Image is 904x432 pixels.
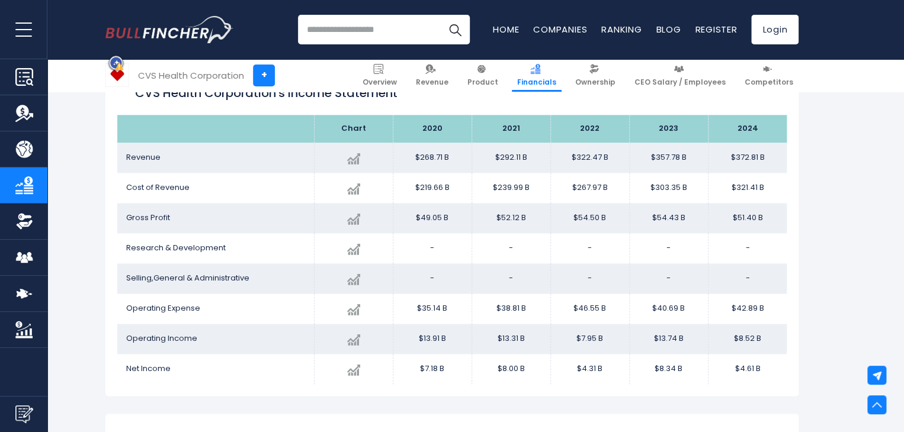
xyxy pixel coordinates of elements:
[550,233,629,263] td: -
[629,324,708,354] td: $13.74 B
[106,64,129,86] img: CVS logo
[656,23,681,36] a: Blog
[629,203,708,233] td: $54.43 B
[314,115,393,143] th: Chart
[708,354,787,384] td: $4.61 B
[550,354,629,384] td: $4.31 B
[550,324,629,354] td: $7.95 B
[126,151,161,163] span: Revenue
[472,324,550,354] td: $13.31 B
[393,143,472,173] td: $268.71 B
[393,115,472,143] th: 2020
[472,233,550,263] td: -
[629,143,708,173] td: $357.78 B
[462,59,504,92] a: Product
[411,59,454,92] a: Revenue
[745,78,793,87] span: Competitors
[751,15,799,44] a: Login
[550,203,629,233] td: $54.50 B
[629,233,708,263] td: -
[363,78,397,87] span: Overview
[467,78,498,87] span: Product
[629,115,708,143] th: 2023
[708,173,787,203] td: $321.41 B
[472,203,550,233] td: $52.12 B
[708,233,787,263] td: -
[135,84,769,102] h1: CVS Health Corporation's Income Statement
[126,242,226,253] span: Research & Development
[357,59,402,92] a: Overview
[472,263,550,294] td: -
[708,294,787,324] td: $42.89 B
[708,324,787,354] td: $8.52 B
[533,23,587,36] a: Companies
[575,78,616,87] span: Ownership
[15,212,33,230] img: Ownership
[393,233,472,263] td: -
[629,59,731,92] a: CEO Salary / Employees
[138,69,244,82] div: CVS Health Corporation
[393,324,472,354] td: $13.91 B
[126,302,200,314] span: Operating Expense
[440,15,470,44] button: Search
[472,294,550,324] td: $38.81 B
[550,294,629,324] td: $46.55 B
[550,115,629,143] th: 2022
[393,354,472,384] td: $7.18 B
[416,78,448,87] span: Revenue
[493,23,519,36] a: Home
[126,182,190,193] span: Cost of Revenue
[105,16,233,43] img: Bullfincher logo
[634,78,726,87] span: CEO Salary / Employees
[708,143,787,173] td: $372.81 B
[393,203,472,233] td: $49.05 B
[253,65,275,86] a: +
[472,143,550,173] td: $292.11 B
[126,333,197,344] span: Operating Income
[105,16,233,43] a: Go to homepage
[629,294,708,324] td: $40.69 B
[708,115,787,143] th: 2024
[126,363,171,374] span: Net Income
[695,23,737,36] a: Register
[126,212,170,223] span: Gross Profit
[629,354,708,384] td: $8.34 B
[472,115,550,143] th: 2021
[393,263,472,294] td: -
[601,23,642,36] a: Ranking
[393,294,472,324] td: $35.14 B
[629,173,708,203] td: $303.35 B
[126,272,249,283] span: Selling,General & Administrative
[472,173,550,203] td: $239.99 B
[393,173,472,203] td: $219.66 B
[512,59,562,92] a: Financials
[629,263,708,294] td: -
[708,263,787,294] td: -
[517,78,556,87] span: Financials
[550,173,629,203] td: $267.97 B
[472,354,550,384] td: $8.00 B
[708,203,787,233] td: $51.40 B
[550,143,629,173] td: $322.47 B
[570,59,621,92] a: Ownership
[739,59,799,92] a: Competitors
[550,263,629,294] td: -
